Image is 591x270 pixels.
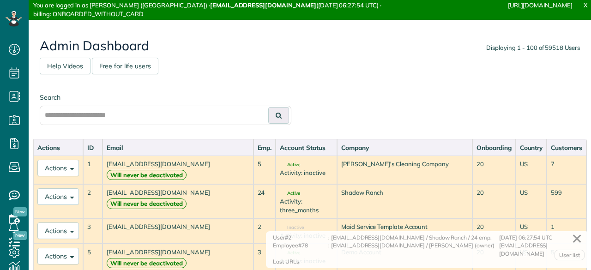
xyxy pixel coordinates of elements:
[107,170,187,180] strong: Will never be deactivated
[253,156,276,184] td: 5
[555,250,585,261] a: User list
[341,143,468,152] div: Company
[37,188,79,205] button: Actions
[551,143,582,152] div: Customers
[92,58,158,74] a: Free for life users
[280,191,300,196] span: Active
[103,218,253,244] td: [EMAIL_ADDRESS][DOMAIN_NAME]
[83,184,103,218] td: 2
[472,156,516,184] td: 20
[107,143,249,152] div: Email
[37,143,79,152] div: Actions
[337,218,472,244] td: Maid Service Template Account
[280,168,332,177] div: Activity: inactive
[567,228,587,250] a: ✕
[337,184,472,218] td: Shadow Ranch
[516,156,547,184] td: US
[499,241,582,258] div: [EMAIL_ADDRESS][DOMAIN_NAME]
[280,197,332,214] div: Activity: three_months
[547,156,586,184] td: 7
[107,258,187,269] strong: Will never be deactivated
[83,156,103,184] td: 1
[210,1,316,9] strong: [EMAIL_ADDRESS][DOMAIN_NAME]
[520,143,543,152] div: Country
[273,234,328,242] div: User#2
[37,248,79,264] button: Actions
[476,143,512,152] div: Onboarding
[472,184,516,218] td: 20
[273,258,299,266] div: Last URLs
[103,184,253,218] td: [EMAIL_ADDRESS][DOMAIN_NAME]
[337,156,472,184] td: [PERSON_NAME]'s Cleaning Company
[280,225,304,230] span: Inactive
[253,218,276,244] td: 2
[253,184,276,218] td: 24
[280,162,300,167] span: Active
[472,218,516,244] td: 20
[516,218,547,244] td: US
[83,218,103,244] td: 3
[37,222,79,239] button: Actions
[40,58,90,74] a: Help Videos
[547,218,586,244] td: 1
[40,93,291,102] label: Search
[328,234,499,242] div: : [EMAIL_ADDRESS][DOMAIN_NAME] / Shadow Ranch / 24 emp.
[499,234,582,242] div: [DATE] 06:27:54 UTC
[280,143,332,152] div: Account Status
[508,1,573,9] a: [URL][DOMAIN_NAME]
[103,156,253,184] td: [EMAIL_ADDRESS][DOMAIN_NAME]
[37,160,79,176] button: Actions
[258,143,272,152] div: Emp.
[107,198,187,209] strong: Will never be deactivated
[273,241,328,258] div: Employee#78
[486,43,580,52] div: Displaying 1 - 100 of 59518 Users
[547,184,586,218] td: 599
[328,241,499,258] div: : [EMAIL_ADDRESS][DOMAIN_NAME] / [PERSON_NAME] (owner)
[516,184,547,218] td: US
[87,143,98,152] div: ID
[13,207,27,216] span: New
[40,39,580,53] h2: Admin Dashboard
